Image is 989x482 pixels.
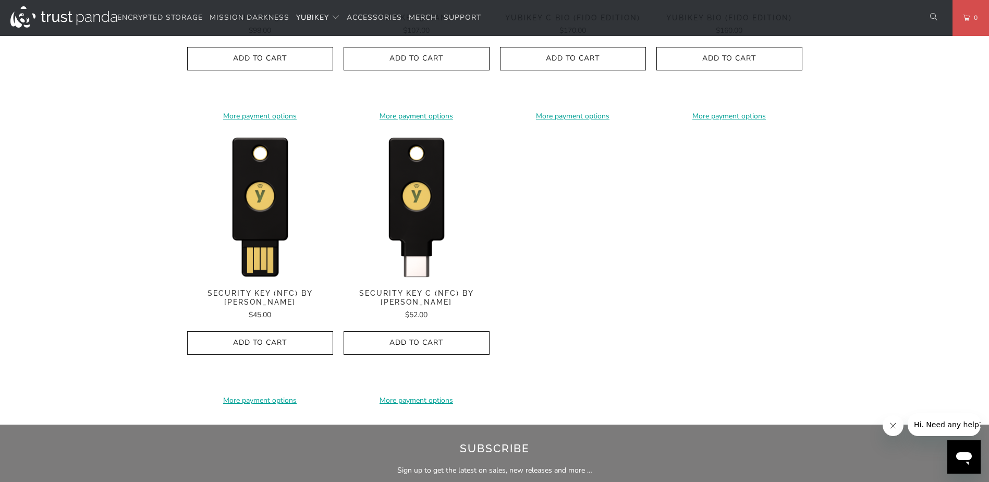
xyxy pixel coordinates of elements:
iframe: Button to launch messaging window [947,440,981,474]
span: Mission Darkness [210,13,289,22]
span: Add to Cart [511,54,635,63]
a: More payment options [187,111,333,122]
button: Add to Cart [344,331,490,355]
nav: Translation missing: en.navigation.header.main_nav [117,6,481,30]
a: Security Key (NFC) by Yubico - Trust Panda Security Key (NFC) by Yubico - Trust Panda [187,132,333,279]
span: Add to Cart [355,339,479,347]
button: Add to Cart [500,47,646,70]
span: $45.00 [249,310,271,320]
img: Trust Panda Australia [10,6,117,28]
a: Encrypted Storage [117,6,203,30]
span: Hi. Need any help? [6,7,75,16]
span: Security Key (NFC) by [PERSON_NAME] [187,289,333,307]
a: More payment options [500,111,646,122]
a: Security Key C (NFC) by Yubico - Trust Panda Security Key C (NFC) by Yubico - Trust Panda [344,132,490,279]
p: Sign up to get the latest on sales, new releases and more … [201,465,788,476]
span: Encrypted Storage [117,13,203,22]
span: 0 [970,12,978,23]
a: More payment options [187,395,333,406]
summary: YubiKey [296,6,340,30]
a: Accessories [347,6,402,30]
span: $52.00 [405,310,428,320]
span: Add to Cart [198,339,322,347]
a: Merch [409,6,437,30]
span: Add to Cart [198,54,322,63]
span: Add to Cart [667,54,791,63]
span: Security Key C (NFC) by [PERSON_NAME] [344,289,490,307]
a: Support [444,6,481,30]
a: More payment options [656,111,802,122]
span: Merch [409,13,437,22]
a: More payment options [344,395,490,406]
button: Add to Cart [187,47,333,70]
span: YubiKey [296,13,329,22]
a: Security Key C (NFC) by [PERSON_NAME] $52.00 [344,289,490,321]
h2: Subscribe [201,440,788,457]
span: Accessories [347,13,402,22]
button: Add to Cart [187,331,333,355]
img: Security Key C (NFC) by Yubico - Trust Panda [344,132,490,279]
span: Add to Cart [355,54,479,63]
span: Support [444,13,481,22]
a: Security Key (NFC) by [PERSON_NAME] $45.00 [187,289,333,321]
a: Mission Darkness [210,6,289,30]
button: Add to Cart [344,47,490,70]
iframe: Message from company [908,413,981,436]
img: Security Key (NFC) by Yubico - Trust Panda [187,132,333,279]
iframe: Close message [883,415,903,436]
a: More payment options [344,111,490,122]
button: Add to Cart [656,47,802,70]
